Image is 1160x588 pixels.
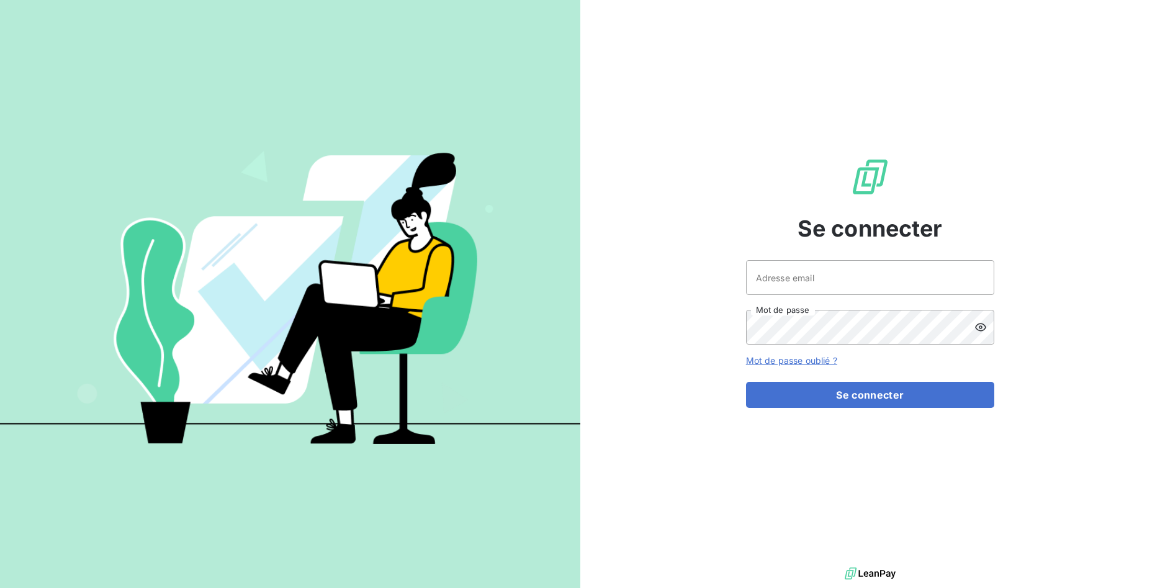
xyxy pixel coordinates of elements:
[798,212,943,245] span: Se connecter
[746,260,994,295] input: placeholder
[850,157,890,197] img: Logo LeanPay
[845,564,896,583] img: logo
[746,355,837,366] a: Mot de passe oublié ?
[746,382,994,408] button: Se connecter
